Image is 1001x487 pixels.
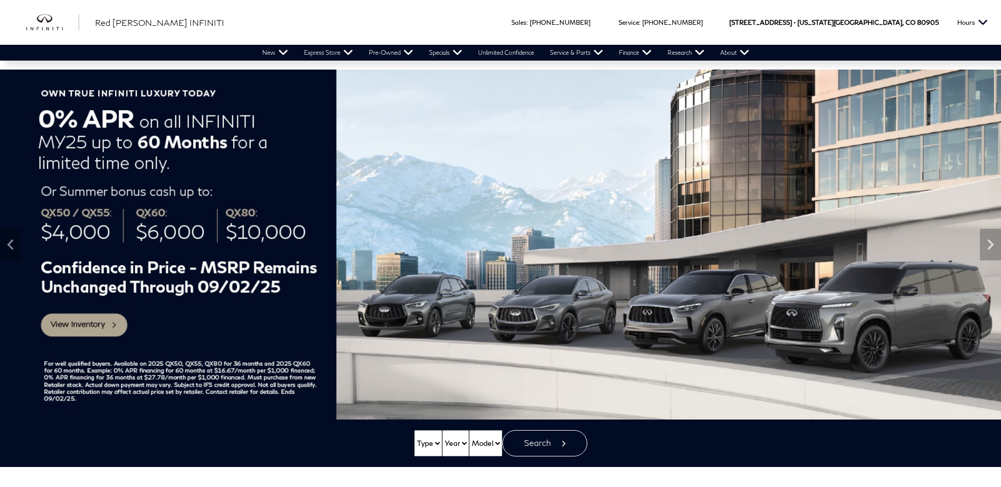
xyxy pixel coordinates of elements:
a: [PHONE_NUMBER] [530,18,590,26]
span: : [527,18,528,26]
a: Pre-Owned [361,45,421,61]
a: Finance [611,45,660,61]
a: Express Store [296,45,361,61]
button: Search [502,430,587,456]
a: Research [660,45,712,61]
a: [PHONE_NUMBER] [642,18,703,26]
select: Vehicle Model [469,430,502,456]
a: Specials [421,45,470,61]
nav: Main Navigation [254,45,757,61]
a: infiniti [26,14,79,31]
select: Vehicle Year [442,430,469,456]
span: Red [PERSON_NAME] INFINITI [95,17,224,27]
a: Red [PERSON_NAME] INFINITI [95,16,224,29]
span: : [639,18,641,26]
a: Service & Parts [542,45,611,61]
a: New [254,45,296,61]
select: Vehicle Type [414,430,442,456]
a: Unlimited Confidence [470,45,542,61]
img: INFINITI [26,14,79,31]
a: [STREET_ADDRESS] • [US_STATE][GEOGRAPHIC_DATA], CO 80905 [729,18,939,26]
a: About [712,45,757,61]
span: Sales [511,18,527,26]
span: Service [618,18,639,26]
